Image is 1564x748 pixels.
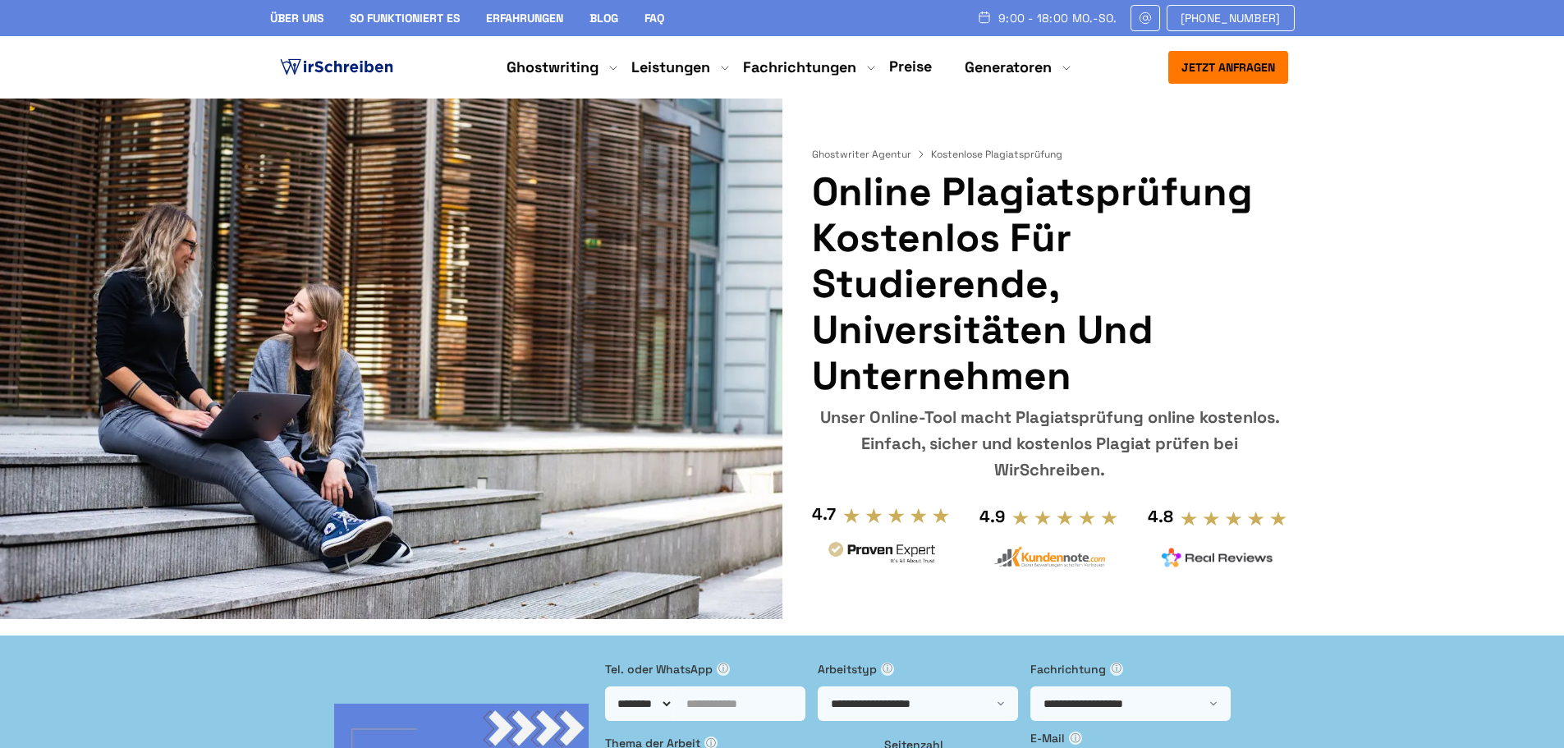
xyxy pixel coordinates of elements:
[889,57,932,76] a: Preise
[1148,503,1173,530] div: 4.8
[998,11,1117,25] span: 9:00 - 18:00 Mo.-So.
[842,507,950,525] img: stars
[1011,509,1119,527] img: stars
[1180,510,1287,528] img: stars
[277,55,397,80] img: logo ghostwriter-österreich
[931,148,1062,161] span: Kostenlose Plagiatsprüfung
[717,663,730,676] span: ⓘ
[1069,732,1082,745] span: ⓘ
[979,503,1005,530] div: 4.9
[605,660,805,678] label: Tel. oder WhatsApp
[812,404,1287,483] div: Unser Online-Tool macht Plagiatsprüfung online kostenlos. Einfach, sicher und kostenlos Plagiat p...
[826,539,938,570] img: provenexpert
[812,501,836,527] div: 4.7
[1162,548,1273,567] img: realreviews
[1168,51,1288,84] button: Jetzt anfragen
[977,11,992,24] img: Schedule
[486,11,563,25] a: Erfahrungen
[1030,660,1231,678] label: Fachrichtung
[270,11,323,25] a: Über uns
[589,11,618,25] a: Blog
[812,169,1287,399] h1: Online Plagiatsprüfung kostenlos für Studierende, Universitäten und Unternehmen
[644,11,664,25] a: FAQ
[1110,663,1123,676] span: ⓘ
[1138,11,1153,25] img: Email
[993,546,1105,568] img: kundennote
[1167,5,1295,31] a: [PHONE_NUMBER]
[881,663,894,676] span: ⓘ
[350,11,460,25] a: So funktioniert es
[965,57,1052,77] a: Generatoren
[631,57,710,77] a: Leistungen
[812,148,928,161] a: Ghostwriter Agentur
[1030,729,1231,747] label: E-Mail
[507,57,599,77] a: Ghostwriting
[743,57,856,77] a: Fachrichtungen
[1181,11,1281,25] span: [PHONE_NUMBER]
[818,660,1018,678] label: Arbeitstyp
